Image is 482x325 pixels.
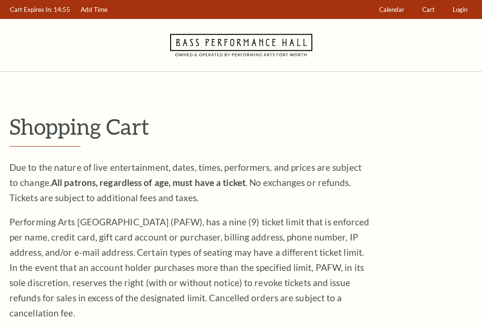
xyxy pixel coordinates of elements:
[448,0,472,19] a: Login
[76,0,112,19] a: Add Time
[375,0,409,19] a: Calendar
[453,6,467,13] span: Login
[422,6,435,13] span: Cart
[54,6,70,13] span: 14:55
[9,114,473,139] p: Shopping Cart
[9,162,362,203] span: Due to the nature of live entertainment, dates, times, performers, and prices are subject to chan...
[9,214,370,321] p: Performing Arts [GEOGRAPHIC_DATA] (PAFW), has a nine (9) ticket limit that is enforced per name, ...
[379,6,404,13] span: Calendar
[10,6,52,13] span: Cart Expires In:
[51,177,246,188] strong: All patrons, regardless of age, must have a ticket
[418,0,439,19] a: Cart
